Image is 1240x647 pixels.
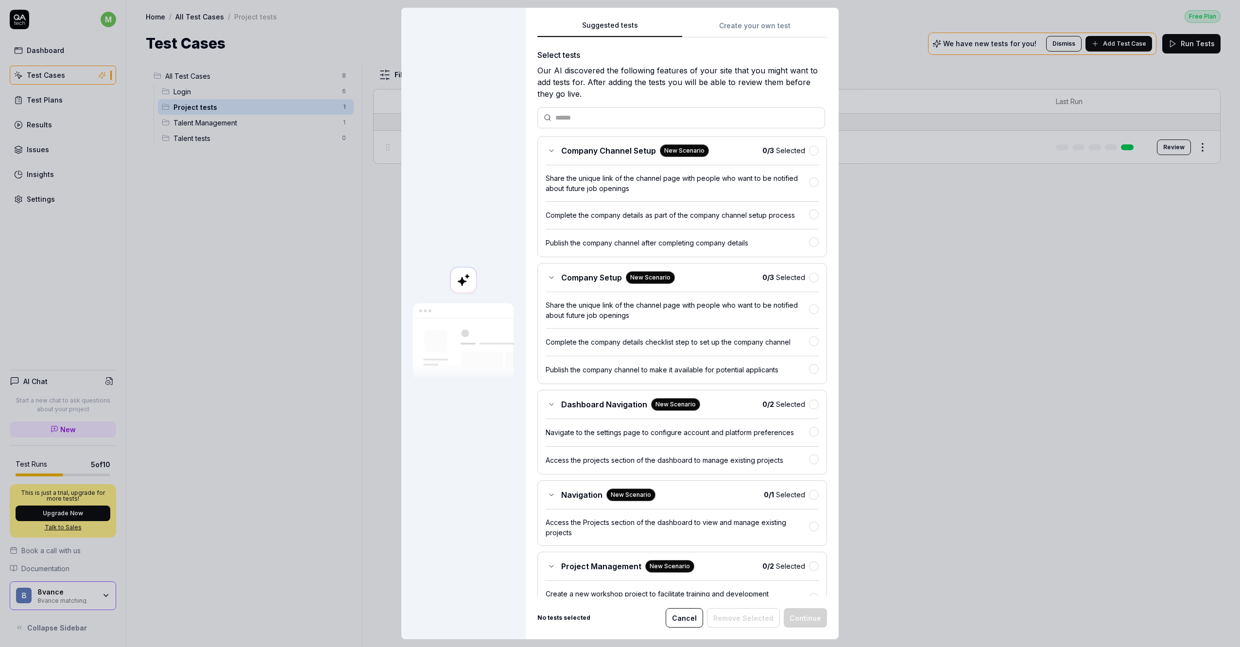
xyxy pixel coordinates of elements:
div: New Scenario [626,271,675,284]
button: Create your own test [682,20,827,37]
button: Continue [784,608,827,628]
div: Complete the company details checklist step to set up the company channel [546,337,809,347]
div: Access the projects section of the dashboard to manage existing projects [546,455,809,465]
span: Selected [762,272,805,282]
div: Share the unique link of the channel page with people who want to be notified about future job op... [546,173,809,193]
span: Selected [762,399,805,409]
div: Select tests [537,49,827,61]
div: New Scenario [606,489,655,501]
span: Project Management [561,560,641,572]
div: New Scenario [651,398,700,411]
div: Our AI discovered the following features of your site that you might want to add tests for. After... [537,65,827,100]
div: Create a new workshop project to facilitate training and development opportunities [546,589,809,609]
img: Our AI scans your site and suggests things to test [413,303,514,381]
div: Complete the company details as part of the company channel setup process [546,210,809,220]
div: Publish the company channel after completing company details [546,238,809,248]
button: Remove Selected [707,608,780,628]
b: 0 / 3 [762,273,774,281]
span: Navigation [561,489,603,501]
b: No tests selected [537,613,590,622]
b: 0 / 2 [762,400,774,408]
b: 0 / 3 [762,146,774,155]
span: Selected [762,561,805,571]
div: Share the unique link of the channel page with people who want to be notified about future job op... [546,300,809,320]
div: Navigate to the settings page to configure account and platform preferences [546,427,809,437]
button: Suggested tests [537,20,682,37]
span: Selected [762,145,805,156]
span: Company Setup [561,272,622,283]
div: Publish the company channel to make it available for potential applicants [546,365,809,375]
b: 0 / 2 [762,562,774,570]
span: Selected [764,490,805,500]
div: Access the Projects section of the dashboard to view and manage existing projects [546,517,809,538]
button: Cancel [666,608,703,628]
span: Company Channel Setup [561,145,656,157]
div: New Scenario [645,560,694,573]
span: Dashboard Navigation [561,399,647,410]
b: 0 / 1 [764,490,774,499]
div: New Scenario [660,144,709,157]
